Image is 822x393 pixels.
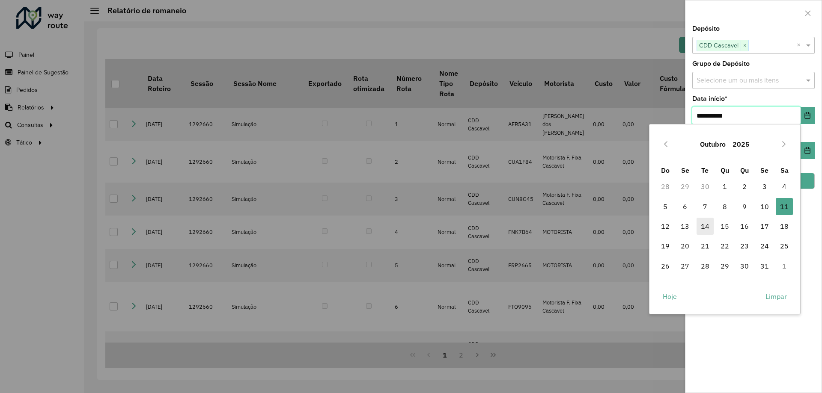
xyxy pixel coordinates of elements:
[692,59,750,69] label: Grupo de Depósito
[657,218,674,235] span: 12
[735,197,754,216] td: 9
[735,256,754,276] td: 30
[676,257,694,275] span: 27
[760,166,768,174] span: Se
[655,216,675,236] td: 12
[776,198,793,215] span: 11
[659,137,673,151] button: Previous Month
[736,257,753,275] span: 30
[655,197,675,216] td: 5
[777,137,791,151] button: Next Month
[657,237,674,254] span: 19
[729,134,753,154] button: Choose Year
[715,256,735,276] td: 29
[774,197,794,216] td: 11
[721,166,729,174] span: Qu
[735,177,754,196] td: 2
[655,236,675,256] td: 19
[655,256,675,276] td: 26
[676,218,694,235] span: 13
[675,236,695,256] td: 20
[765,291,787,301] span: Limpar
[716,237,733,254] span: 22
[697,257,714,275] span: 28
[756,218,773,235] span: 17
[676,237,694,254] span: 20
[741,41,748,51] span: ×
[675,197,695,216] td: 6
[774,236,794,256] td: 25
[797,40,804,50] span: Clear all
[695,197,715,216] td: 7
[801,107,815,124] button: Choose Date
[697,40,741,50] span: CDD Cascavel
[692,94,727,104] label: Data início
[716,257,733,275] span: 29
[715,177,735,196] td: 1
[695,256,715,276] td: 28
[774,256,794,276] td: 1
[735,236,754,256] td: 23
[695,216,715,236] td: 14
[740,166,749,174] span: Qu
[801,142,815,159] button: Choose Date
[736,178,753,195] span: 2
[756,178,773,195] span: 3
[675,216,695,236] td: 13
[715,197,735,216] td: 8
[780,166,789,174] span: Sa
[697,218,714,235] span: 14
[655,177,675,196] td: 28
[716,178,733,195] span: 1
[755,256,774,276] td: 31
[655,288,684,305] button: Hoje
[695,236,715,256] td: 21
[736,237,753,254] span: 23
[776,178,793,195] span: 4
[774,216,794,236] td: 18
[736,198,753,215] span: 9
[716,198,733,215] span: 8
[756,257,773,275] span: 31
[776,218,793,235] span: 18
[697,237,714,254] span: 21
[755,177,774,196] td: 3
[657,198,674,215] span: 5
[716,218,733,235] span: 15
[701,166,709,174] span: Te
[755,197,774,216] td: 10
[692,24,720,34] label: Depósito
[649,124,801,314] div: Choose Date
[675,256,695,276] td: 27
[756,198,773,215] span: 10
[657,257,674,275] span: 26
[676,198,694,215] span: 6
[663,291,677,301] span: Hoje
[715,216,735,236] td: 15
[776,237,793,254] span: 25
[774,177,794,196] td: 4
[697,198,714,215] span: 7
[755,216,774,236] td: 17
[755,236,774,256] td: 24
[697,134,729,154] button: Choose Month
[675,177,695,196] td: 29
[681,166,689,174] span: Se
[735,216,754,236] td: 16
[695,177,715,196] td: 30
[661,166,670,174] span: Do
[756,237,773,254] span: 24
[715,236,735,256] td: 22
[758,288,794,305] button: Limpar
[736,218,753,235] span: 16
